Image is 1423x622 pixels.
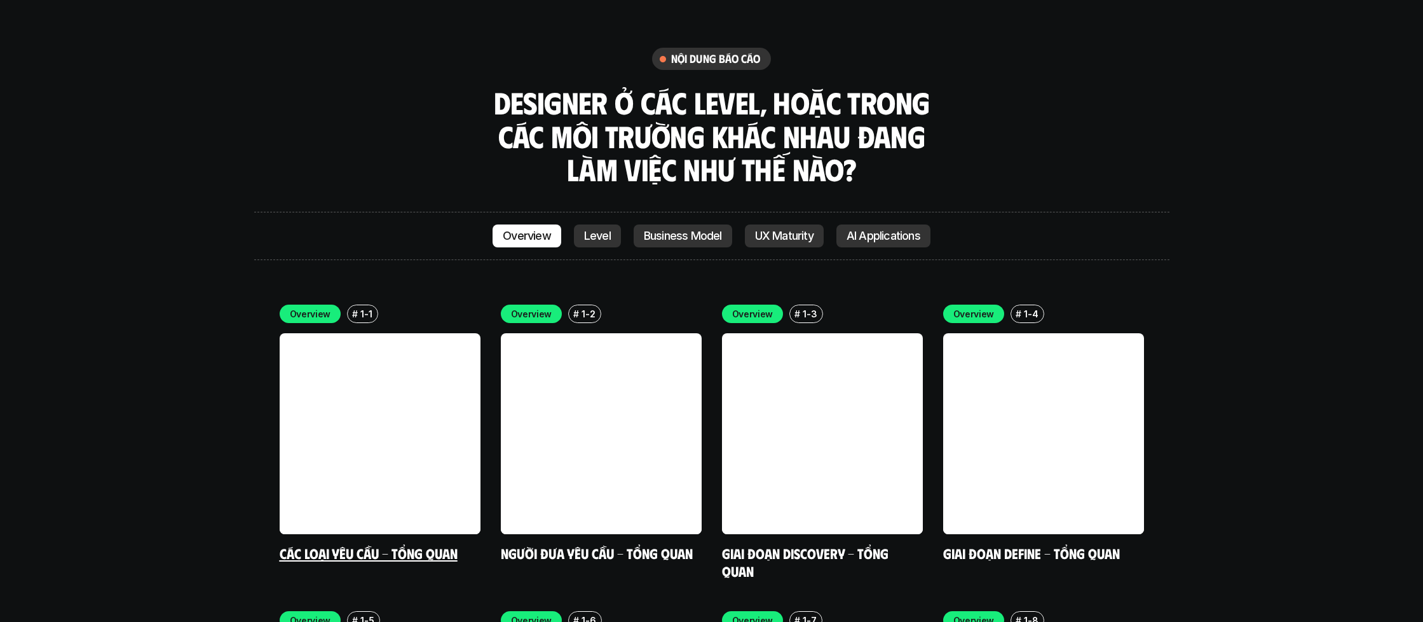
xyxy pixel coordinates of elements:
h3: Designer ở các level, hoặc trong các môi trường khác nhau đang làm việc như thế nào? [489,86,934,186]
p: Overview [732,307,773,321]
p: 1-3 [803,307,817,321]
a: Người đưa yêu cầu - Tổng quan [501,544,693,562]
h6: # [352,309,358,319]
p: Business Model [644,230,722,242]
h6: nội dung báo cáo [671,52,761,66]
h6: # [573,309,579,319]
a: Các loại yêu cầu - Tổng quan [280,544,458,562]
a: Giai đoạn Define - Tổng quan [943,544,1120,562]
a: Level [574,225,621,247]
p: AI Applications [847,230,920,242]
p: 1-2 [582,307,595,321]
h6: # [794,309,800,319]
a: Giai đoạn Discovery - Tổng quan [722,544,892,579]
p: Overview [503,230,551,242]
h6: # [1016,309,1021,319]
a: AI Applications [836,225,930,247]
a: UX Maturity [745,225,824,247]
p: Overview [511,307,552,321]
p: 1-4 [1024,307,1038,321]
p: Level [584,230,611,242]
a: Overview [493,225,561,247]
a: Business Model [634,225,732,247]
p: 1-1 [360,307,372,321]
p: UX Maturity [755,230,814,242]
p: Overview [290,307,331,321]
p: Overview [953,307,995,321]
